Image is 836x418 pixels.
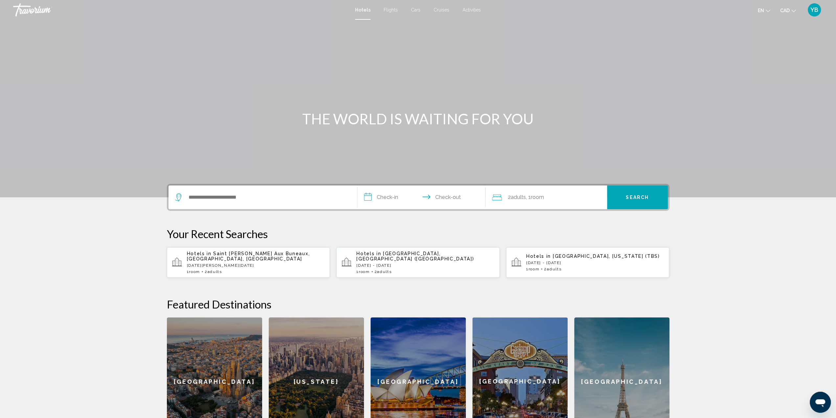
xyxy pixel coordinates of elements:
span: 1 [526,267,539,271]
p: [DATE] - [DATE] [356,263,494,268]
button: Check in and out dates [357,185,486,209]
a: Hotels [355,7,371,12]
button: Change currency [780,6,796,15]
span: YB [810,7,818,13]
span: Room [531,194,544,200]
button: Hotels in [GEOGRAPHIC_DATA], [US_STATE] (TBS)[DATE] - [DATE]1Room2Adults [506,247,669,278]
span: 2 [374,269,392,274]
a: Activities [463,7,481,12]
span: Hotels in [526,254,551,259]
span: Adults [511,194,526,200]
span: 2 [205,269,222,274]
span: Room [529,267,540,271]
p: [DATE][PERSON_NAME][DATE] [187,263,325,268]
span: Adults [547,267,561,271]
span: , 1 [526,193,544,202]
span: 1 [187,269,200,274]
span: [GEOGRAPHIC_DATA], [US_STATE] (TBS) [553,254,660,259]
a: Flights [384,7,398,12]
button: Search [607,185,668,209]
div: Search widget [169,185,668,209]
span: [GEOGRAPHIC_DATA], [GEOGRAPHIC_DATA] ([GEOGRAPHIC_DATA]) [356,251,474,261]
span: 2 [544,267,561,271]
button: Hotels in Saint [PERSON_NAME] Aux Buneaux, [GEOGRAPHIC_DATA], [GEOGRAPHIC_DATA][DATE][PERSON_NAME... [167,247,330,278]
span: Hotels in [356,251,381,256]
a: Cruises [434,7,449,12]
span: Room [189,269,200,274]
span: Adults [208,269,222,274]
span: Adults [377,269,392,274]
iframe: Button to launch messaging window [810,392,831,413]
p: Your Recent Searches [167,227,669,240]
span: Saint [PERSON_NAME] Aux Buneaux, [GEOGRAPHIC_DATA], [GEOGRAPHIC_DATA] [187,251,310,261]
span: Hotels in [187,251,212,256]
button: Hotels in [GEOGRAPHIC_DATA], [GEOGRAPHIC_DATA] ([GEOGRAPHIC_DATA])[DATE] - [DATE]1Room2Adults [336,247,500,278]
span: en [758,8,764,13]
a: Travorium [13,3,349,16]
p: [DATE] - [DATE] [526,260,664,265]
button: User Menu [806,3,823,17]
button: Travelers: 2 adults, 0 children [486,185,607,209]
span: 1 [356,269,370,274]
span: Search [626,195,649,200]
a: Cars [411,7,420,12]
h1: THE WORLD IS WAITING FOR YOU [295,110,541,127]
span: CAD [780,8,790,13]
span: 2 [508,193,526,202]
span: Room [359,269,370,274]
button: Change language [758,6,770,15]
h2: Featured Destinations [167,298,669,311]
